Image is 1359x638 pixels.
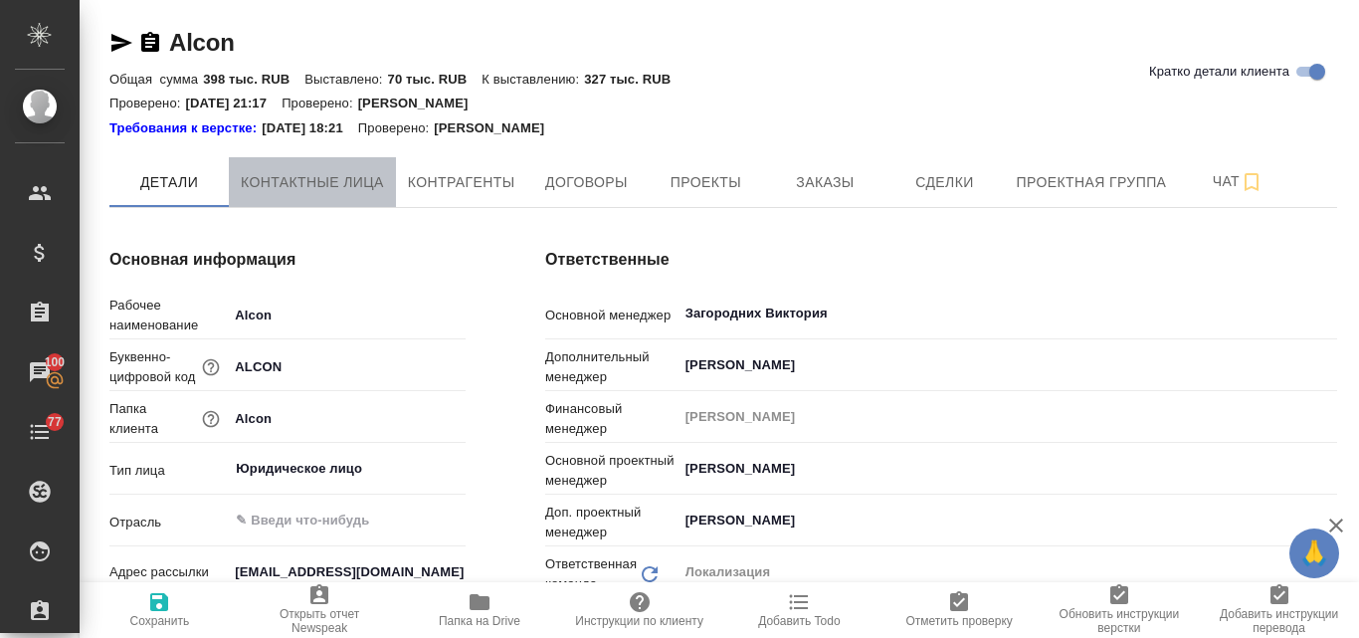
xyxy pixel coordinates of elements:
[358,118,435,138] p: Проверено:
[545,347,678,387] p: Дополнительный менеджер
[482,72,584,87] p: К выставлению:
[559,582,719,638] button: Инструкции по клиенту
[109,31,133,55] button: Скопировать ссылку для ЯМессенджера
[1211,607,1347,635] span: Добавить инструкции перевода
[1297,532,1331,574] span: 🙏
[109,347,198,387] p: Буквенно-цифровой код
[121,170,217,195] span: Детали
[439,614,520,628] span: Папка на Drive
[138,31,162,55] button: Скопировать ссылку
[228,352,466,381] input: ✎ Введи что-нибудь
[130,614,190,628] span: Сохранить
[262,118,358,138] p: [DATE] 18:21
[241,170,384,195] span: Контактные лица
[545,554,638,594] p: Ответственная команда
[36,412,74,432] span: 77
[1016,170,1166,195] span: Проектная группа
[719,582,879,638] button: Добавить Todo
[228,404,466,433] input: ✎ Введи что-нибудь
[109,118,262,138] a: Требования к верстке:
[455,467,459,471] button: Open
[400,582,560,638] button: Папка на Drive
[1240,170,1263,194] svg: Подписаться
[1199,582,1359,638] button: Добавить инструкции перевода
[109,72,203,87] p: Общая сумма
[1149,62,1289,82] span: Кратко детали клиента
[198,354,224,380] button: Нужен для формирования номера заказа/сделки
[758,614,840,628] span: Добавить Todo
[109,96,186,110] p: Проверено:
[228,557,466,586] input: ✎ Введи что-нибудь
[109,118,262,138] div: Нажми, чтобы открыть папку с инструкцией
[388,72,483,87] p: 70 тыс. RUB
[905,614,1012,628] span: Отметить проверку
[777,170,873,195] span: Заказы
[109,296,228,335] p: Рабочее наименование
[169,29,235,56] a: Alcon
[879,582,1040,638] button: Отметить проверку
[584,72,685,87] p: 327 тыс. RUB
[109,461,228,481] p: Тип лица
[545,306,678,325] p: Основной менеджер
[304,72,387,87] p: Выставлено:
[240,582,400,638] button: Открыть отчет Newspeak
[1190,169,1285,194] span: Чат
[545,503,678,542] p: Доп. проектный менеджер
[408,170,515,195] span: Контрагенты
[234,509,393,532] input: ✎ Введи что-нибудь
[5,407,75,457] a: 77
[109,562,228,582] p: Адрес рассылки
[282,96,358,110] p: Проверено:
[545,451,678,491] p: Основной проектный менеджер
[109,513,228,532] p: Отрасль
[186,96,283,110] p: [DATE] 21:17
[1289,529,1339,578] button: 🙏
[109,399,198,439] p: Папка клиента
[1326,312,1330,316] button: Open
[434,118,559,138] p: [PERSON_NAME]
[33,352,78,372] span: 100
[896,170,992,195] span: Сделки
[198,406,224,432] button: Название для папки на drive. Если его не заполнить, мы не сможем создать папку для клиента
[1052,607,1188,635] span: Обновить инструкции верстки
[5,347,75,397] a: 100
[358,96,484,110] p: [PERSON_NAME]
[545,399,678,439] p: Финансовый менеджер
[545,248,1337,272] h4: Ответственные
[109,248,466,272] h4: Основная информация
[455,519,459,523] button: Open
[80,582,240,638] button: Сохранить
[203,72,304,87] p: 398 тыс. RUB
[252,607,388,635] span: Открыть отчет Newspeak
[538,170,634,195] span: Договоры
[228,301,466,329] input: ✎ Введи что-нибудь
[1326,363,1330,367] button: Open
[575,614,703,628] span: Инструкции по клиенту
[1326,467,1330,471] button: Open
[658,170,753,195] span: Проекты
[1040,582,1200,638] button: Обновить инструкции верстки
